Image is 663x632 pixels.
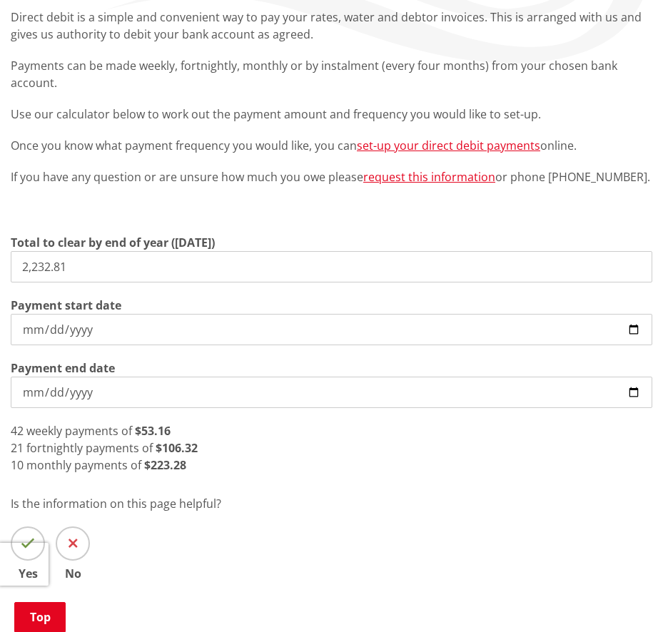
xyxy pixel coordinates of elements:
[144,457,186,473] strong: $223.28
[11,495,652,512] p: Is the information on this page helpful?
[11,297,121,314] label: Payment start date
[11,106,652,123] p: Use our calculator below to work out the payment amount and frequency you would like to set-up.
[26,423,132,439] span: weekly payments of
[14,602,66,632] a: Top
[156,440,198,456] strong: $106.32
[11,440,24,456] span: 21
[11,137,652,154] p: Once you know what payment frequency you would like, you can online.
[56,568,90,579] span: No
[135,423,171,439] strong: $53.16
[11,457,24,473] span: 10
[11,423,24,439] span: 42
[11,234,215,251] label: Total to clear by end of year ([DATE])
[11,168,652,185] p: If you have any question or are unsure how much you owe please or phone [PHONE_NUMBER].
[363,169,495,185] a: request this information
[11,9,652,43] p: Direct debit is a simple and convenient way to pay your rates, water and debtor invoices. This is...
[357,138,540,153] a: set-up your direct debit payments
[26,457,141,473] span: monthly payments of
[11,57,652,91] p: Payments can be made weekly, fortnightly, monthly or by instalment (every four months) from your ...
[11,360,115,377] label: Payment end date
[597,572,649,623] iframe: Messenger Launcher
[26,440,153,456] span: fortnightly payments of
